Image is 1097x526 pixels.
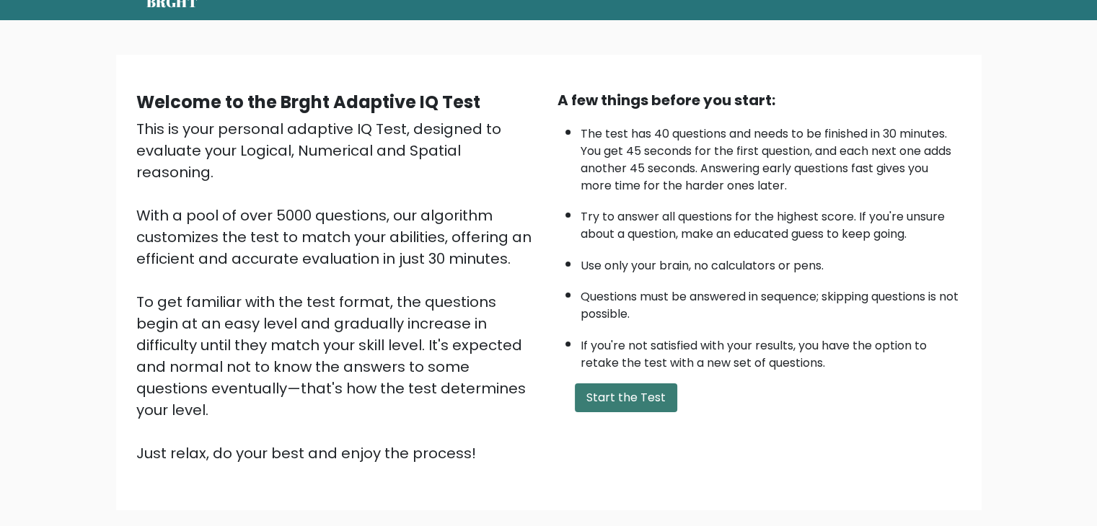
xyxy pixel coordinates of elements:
[136,118,540,464] div: This is your personal adaptive IQ Test, designed to evaluate your Logical, Numerical and Spatial ...
[581,201,961,243] li: Try to answer all questions for the highest score. If you're unsure about a question, make an edu...
[581,330,961,372] li: If you're not satisfied with your results, you have the option to retake the test with a new set ...
[136,90,480,114] b: Welcome to the Brght Adaptive IQ Test
[575,383,677,412] button: Start the Test
[558,89,961,111] div: A few things before you start:
[581,118,961,195] li: The test has 40 questions and needs to be finished in 30 minutes. You get 45 seconds for the firs...
[581,250,961,275] li: Use only your brain, no calculators or pens.
[581,281,961,323] li: Questions must be answered in sequence; skipping questions is not possible.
